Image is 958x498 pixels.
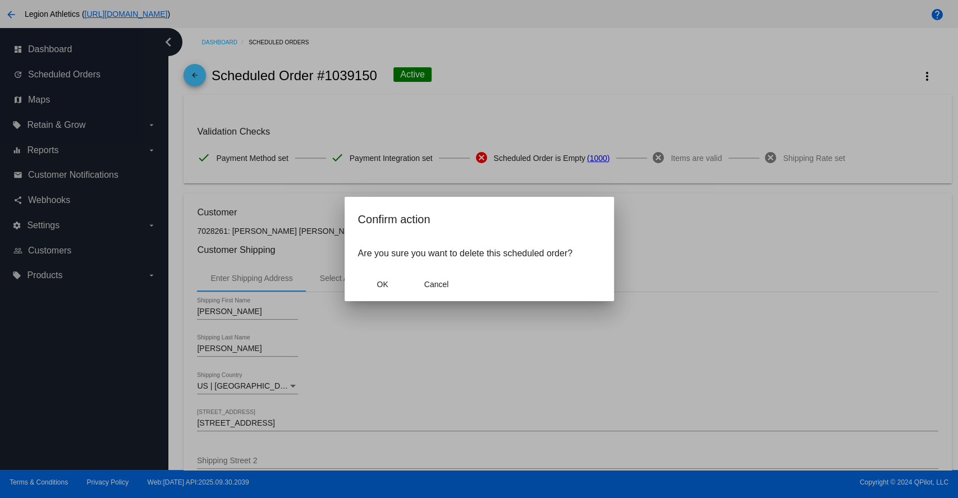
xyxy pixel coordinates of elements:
[358,274,407,294] button: Close dialog
[358,210,601,228] h2: Confirm action
[358,248,601,259] p: Are you sure you want to delete this scheduled order?
[412,274,461,294] button: Close dialog
[424,280,449,289] span: Cancel
[377,280,388,289] span: OK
